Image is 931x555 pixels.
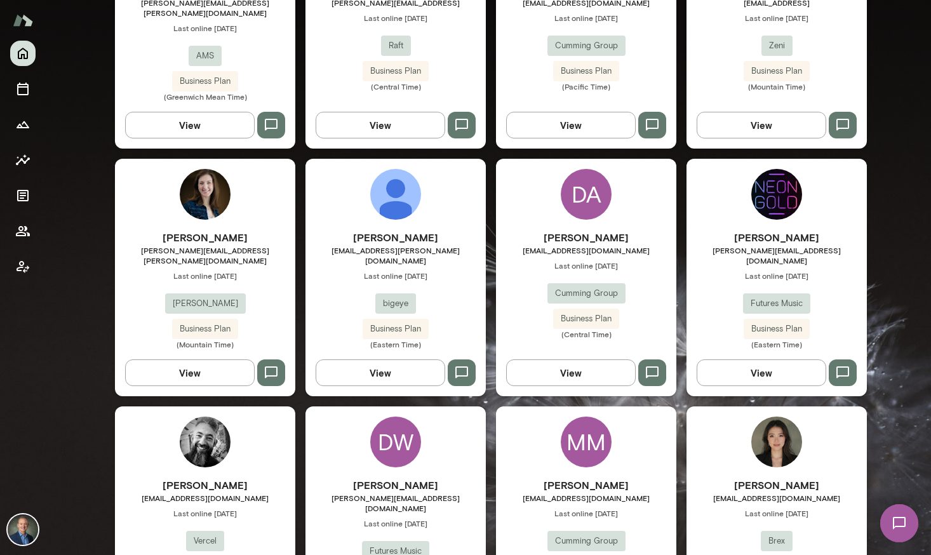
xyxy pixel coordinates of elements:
span: (Eastern Time) [305,339,486,349]
span: Last online [DATE] [115,23,295,33]
span: [PERSON_NAME][EMAIL_ADDRESS][PERSON_NAME][DOMAIN_NAME] [115,245,295,265]
button: View [316,359,445,386]
span: Business Plan [172,323,238,335]
span: [EMAIL_ADDRESS][DOMAIN_NAME] [687,493,867,503]
img: Derek Davies [751,169,802,220]
span: (Mountain Time) [687,81,867,91]
h6: [PERSON_NAME] [305,230,486,245]
span: Business Plan [363,65,429,77]
img: Drew Stark [370,169,421,220]
h6: [PERSON_NAME] [115,230,295,245]
span: Last online [DATE] [305,271,486,281]
span: [PERSON_NAME][EMAIL_ADDRESS][DOMAIN_NAME] [687,245,867,265]
button: View [506,112,636,138]
span: Business Plan [553,312,619,325]
span: AMS [189,50,222,62]
button: Documents [10,183,36,208]
span: Business Plan [363,323,429,335]
h6: [PERSON_NAME] [687,478,867,493]
h6: [PERSON_NAME] [496,230,676,245]
span: Last online [DATE] [496,508,676,518]
span: Last online [DATE] [687,13,867,23]
span: (Central Time) [496,329,676,339]
button: View [125,359,255,386]
span: [PERSON_NAME][EMAIL_ADDRESS][DOMAIN_NAME] [305,493,486,513]
span: (Eastern Time) [687,339,867,349]
div: DW [370,417,421,467]
h6: [PERSON_NAME] [305,478,486,493]
span: (Pacific Time) [496,81,676,91]
span: Vercel [186,535,224,547]
span: Futures Music [743,297,810,310]
span: Business Plan [172,75,238,88]
span: Cumming Group [547,535,626,547]
button: Sessions [10,76,36,102]
div: MM [561,417,612,467]
button: View [506,359,636,386]
button: View [125,112,255,138]
span: [EMAIL_ADDRESS][DOMAIN_NAME] [115,493,295,503]
span: bigeye [375,297,416,310]
h6: [PERSON_NAME] [115,478,295,493]
span: [PERSON_NAME] [165,297,246,310]
span: Cumming Group [547,287,626,300]
img: Anna Chilstedt [180,169,231,220]
button: Insights [10,147,36,173]
span: Cumming Group [547,39,626,52]
span: Business Plan [744,323,810,335]
span: (Central Time) [305,81,486,91]
button: Home [10,41,36,66]
span: (Greenwich Mean Time) [115,91,295,102]
span: Last online [DATE] [687,508,867,518]
img: Matt Cleghorn [180,417,231,467]
img: Michael Alden [8,514,38,545]
span: (Mountain Time) [115,339,295,349]
span: Business Plan [744,65,810,77]
span: Business Plan [553,65,619,77]
button: Client app [10,254,36,279]
span: Last online [DATE] [496,13,676,23]
span: Zeni [761,39,793,52]
span: Brex [761,535,793,547]
span: [EMAIL_ADDRESS][DOMAIN_NAME] [496,493,676,503]
img: Mento [13,8,33,32]
span: Last online [DATE] [305,13,486,23]
button: Growth Plan [10,112,36,137]
button: View [316,112,445,138]
span: [EMAIL_ADDRESS][PERSON_NAME][DOMAIN_NAME] [305,245,486,265]
h6: [PERSON_NAME] [496,478,676,493]
div: DA [561,169,612,220]
button: Members [10,218,36,244]
span: [EMAIL_ADDRESS][DOMAIN_NAME] [496,245,676,255]
span: Raft [381,39,411,52]
span: Last online [DATE] [115,508,295,518]
span: Last online [DATE] [687,271,867,281]
span: Last online [DATE] [115,271,295,281]
button: View [697,359,826,386]
h6: [PERSON_NAME] [687,230,867,245]
span: Last online [DATE] [305,518,486,528]
img: Flora Zhang [751,417,802,467]
button: View [697,112,826,138]
span: Last online [DATE] [496,260,676,271]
